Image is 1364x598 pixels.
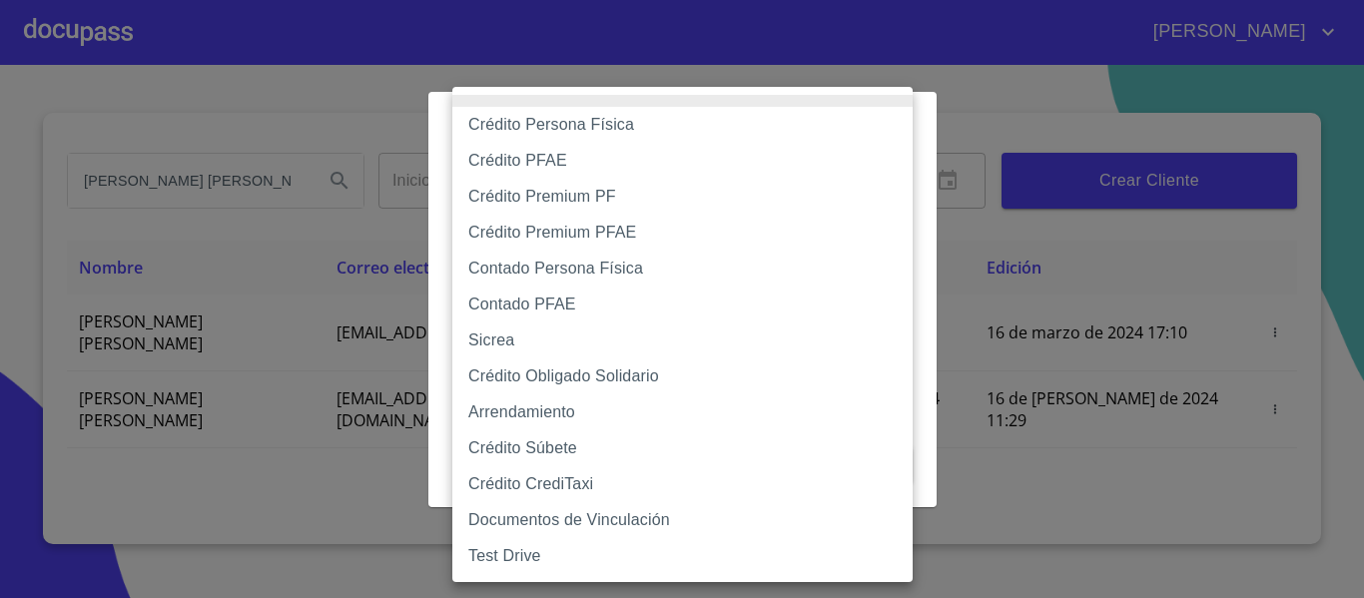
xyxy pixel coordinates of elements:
[452,466,913,502] li: Crédito CrediTaxi
[452,502,913,538] li: Documentos de Vinculación
[452,95,913,107] li: None
[452,215,913,251] li: Crédito Premium PFAE
[452,430,913,466] li: Crédito Súbete
[452,143,913,179] li: Crédito PFAE
[452,358,913,394] li: Crédito Obligado Solidario
[452,287,913,322] li: Contado PFAE
[452,107,913,143] li: Crédito Persona Física
[452,179,913,215] li: Crédito Premium PF
[452,394,913,430] li: Arrendamiento
[452,322,913,358] li: Sicrea
[452,251,913,287] li: Contado Persona Física
[452,538,913,574] li: Test Drive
